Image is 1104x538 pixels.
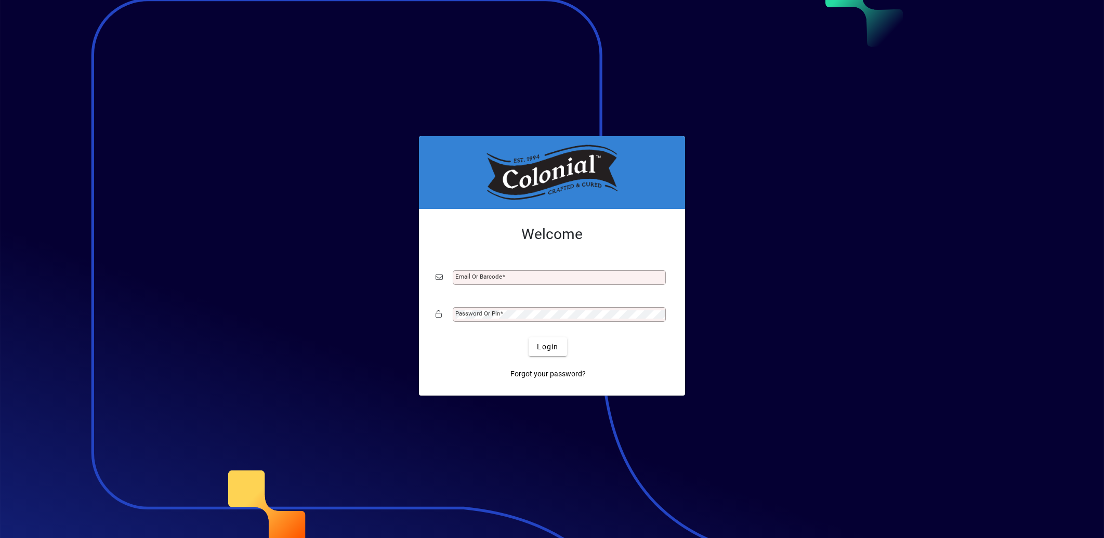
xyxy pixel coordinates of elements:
span: Login [537,342,558,352]
button: Login [529,337,567,356]
span: Forgot your password? [510,369,586,379]
h2: Welcome [436,226,668,243]
mat-label: Email or Barcode [455,273,502,280]
a: Forgot your password? [506,364,590,383]
mat-label: Password or Pin [455,310,500,317]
